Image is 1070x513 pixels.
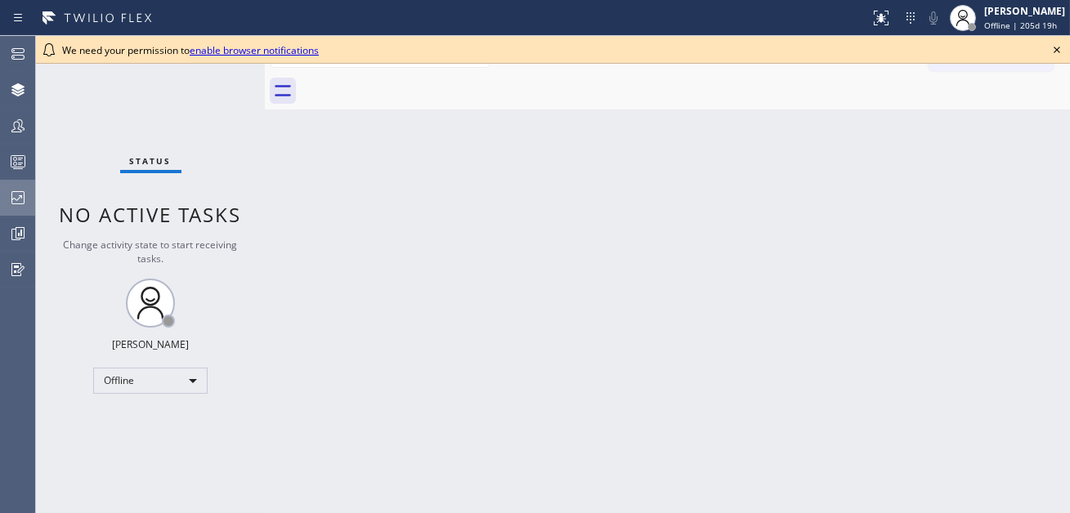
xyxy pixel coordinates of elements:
a: enable browser notifications [190,43,319,57]
span: No active tasks [60,201,242,228]
span: Status [130,155,172,167]
div: [PERSON_NAME] [112,337,189,351]
span: Offline | 205d 19h [984,20,1057,31]
div: [PERSON_NAME] [984,4,1065,18]
span: We need your permission to [62,43,319,57]
div: Offline [93,368,208,394]
button: Mute [922,7,945,29]
span: Change activity state to start receiving tasks. [64,238,238,265]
